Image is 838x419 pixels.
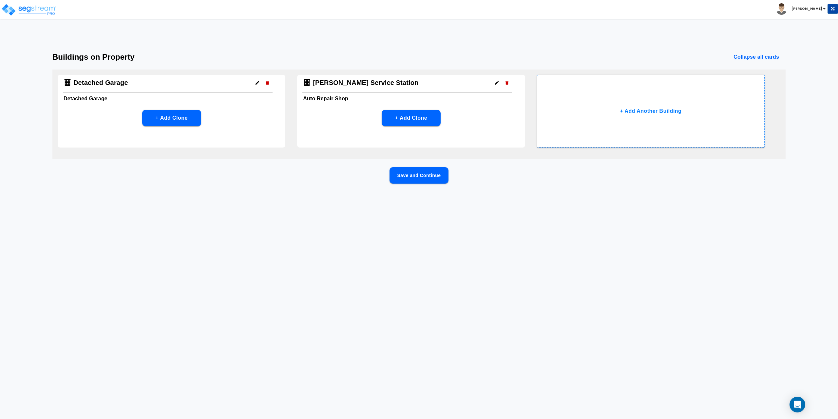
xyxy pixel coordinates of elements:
b: [PERSON_NAME] [791,6,822,11]
button: + Add Clone [142,110,201,126]
h3: Buildings on Property [52,52,135,62]
button: + Add Clone [382,110,441,126]
p: Collapse all cards [733,53,779,61]
h6: Detached Garage [64,94,279,103]
img: Building Icon [63,78,72,87]
h4: Detached Garage [73,79,128,87]
div: Open Intercom Messenger [790,397,805,412]
img: logo_pro_r.png [1,3,57,16]
img: Building Icon [302,78,312,87]
img: avatar.png [776,3,787,15]
button: Save and Continue [390,167,448,184]
button: + Add Another Building [537,75,765,148]
h6: Auto Repair Shop [303,94,519,103]
h4: [PERSON_NAME] Service Station [313,79,418,87]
